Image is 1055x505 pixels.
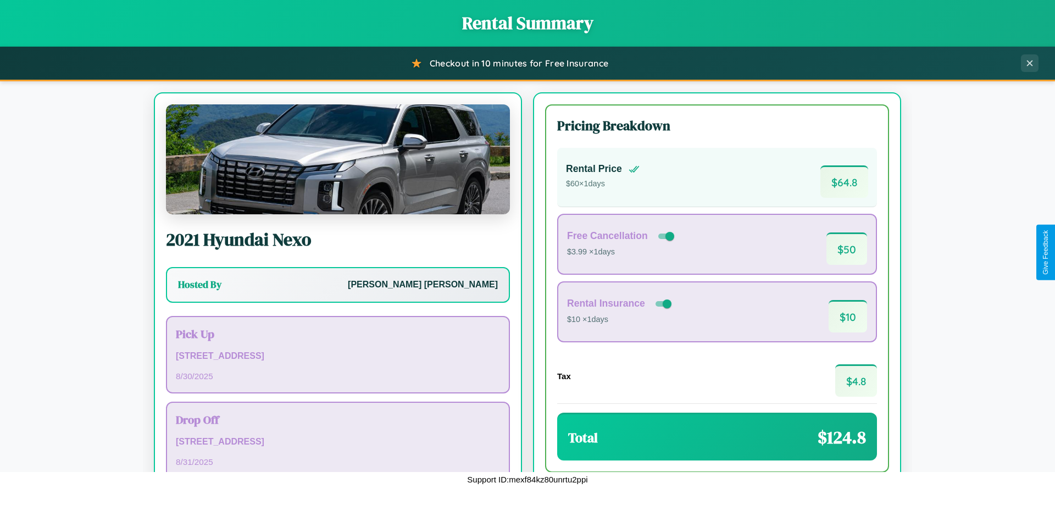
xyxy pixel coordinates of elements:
[166,104,510,214] img: Hyundai Nexo
[829,300,867,332] span: $ 10
[166,227,510,252] h2: 2021 Hyundai Nexo
[557,116,877,135] h3: Pricing Breakdown
[567,230,648,242] h4: Free Cancellation
[176,412,500,428] h3: Drop Off
[178,278,221,291] h3: Hosted By
[467,472,587,487] p: Support ID: mexf84kz80unrtu2ppi
[430,58,608,69] span: Checkout in 10 minutes for Free Insurance
[835,364,877,397] span: $ 4.8
[818,425,866,449] span: $ 124.8
[11,11,1044,35] h1: Rental Summary
[567,313,674,327] p: $10 × 1 days
[820,165,868,198] span: $ 64.8
[568,429,598,447] h3: Total
[826,232,867,265] span: $ 50
[566,177,640,191] p: $ 60 × 1 days
[567,298,645,309] h4: Rental Insurance
[176,454,500,469] p: 8 / 31 / 2025
[566,163,622,175] h4: Rental Price
[348,277,498,293] p: [PERSON_NAME] [PERSON_NAME]
[176,434,500,450] p: [STREET_ADDRESS]
[557,371,571,381] h4: Tax
[176,348,500,364] p: [STREET_ADDRESS]
[176,369,500,384] p: 8 / 30 / 2025
[567,245,676,259] p: $3.99 × 1 days
[1042,230,1050,275] div: Give Feedback
[176,326,500,342] h3: Pick Up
